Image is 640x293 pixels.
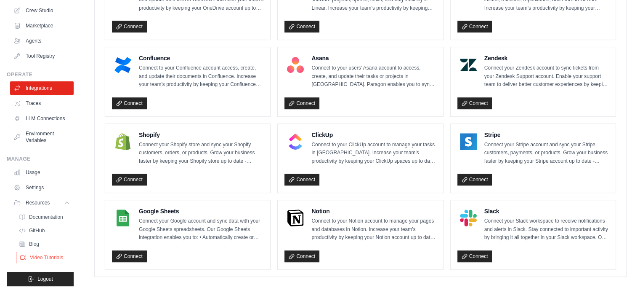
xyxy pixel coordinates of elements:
[460,56,477,73] img: Zendesk Logo
[457,174,492,185] a: Connect
[15,211,74,223] a: Documentation
[484,141,609,166] p: Connect your Stripe account and sync your Stripe customers, payments, or products. Grow your busi...
[284,250,319,262] a: Connect
[15,238,74,250] a: Blog
[139,217,263,242] p: Connect your Google account and sync data with your Google Sheets spreadsheets. Our Google Sheets...
[287,210,304,226] img: Notion Logo
[139,207,263,215] h4: Google Sheets
[114,56,131,73] img: Confluence Logo
[10,112,74,125] a: LLM Connections
[112,250,147,262] a: Connect
[311,131,436,139] h4: ClickUp
[311,141,436,166] p: Connect to your ClickUp account to manage your tasks in [GEOGRAPHIC_DATA]. Increase your team’s p...
[114,210,131,226] img: Google Sheets Logo
[15,225,74,237] a: GitHub
[29,227,45,234] span: GitHub
[484,54,609,62] h4: Zendesk
[139,54,263,62] h4: Confluence
[484,131,609,139] h4: Stripe
[7,71,74,78] div: Operate
[7,156,74,162] div: Manage
[112,21,147,32] a: Connect
[460,210,477,226] img: Slack Logo
[10,81,74,95] a: Integrations
[112,97,147,109] a: Connect
[311,54,436,62] h4: Asana
[29,214,63,220] span: Documentation
[284,21,319,32] a: Connect
[112,174,147,185] a: Connect
[10,181,74,194] a: Settings
[10,49,74,63] a: Tool Registry
[29,241,39,247] span: Blog
[287,133,304,150] img: ClickUp Logo
[460,133,477,150] img: Stripe Logo
[139,64,263,89] p: Connect to your Confluence account access, create, and update their documents in Confluence. Incr...
[139,131,263,139] h4: Shopify
[311,207,436,215] h4: Notion
[484,207,609,215] h4: Slack
[7,272,74,286] button: Logout
[10,97,74,110] a: Traces
[484,217,609,242] p: Connect your Slack workspace to receive notifications and alerts in Slack. Stay connected to impo...
[287,56,304,73] img: Asana Logo
[10,4,74,17] a: Crew Studio
[10,127,74,147] a: Environment Variables
[311,217,436,242] p: Connect to your Notion account to manage your pages and databases in Notion. Increase your team’s...
[484,64,609,89] p: Connect your Zendesk account to sync tickets from your Zendesk Support account. Enable your suppo...
[37,276,53,282] span: Logout
[114,133,131,150] img: Shopify Logo
[10,166,74,179] a: Usage
[311,64,436,89] p: Connect to your users’ Asana account to access, create, and update their tasks or projects in [GE...
[10,34,74,48] a: Agents
[139,141,263,166] p: Connect your Shopify store and sync your Shopify customers, orders, or products. Grow your busine...
[30,254,63,261] span: Video Tutorials
[16,252,74,263] a: Video Tutorials
[284,97,319,109] a: Connect
[10,196,74,210] button: Resources
[457,250,492,262] a: Connect
[457,21,492,32] a: Connect
[284,174,319,185] a: Connect
[457,97,492,109] a: Connect
[10,19,74,32] a: Marketplace
[26,199,50,206] span: Resources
